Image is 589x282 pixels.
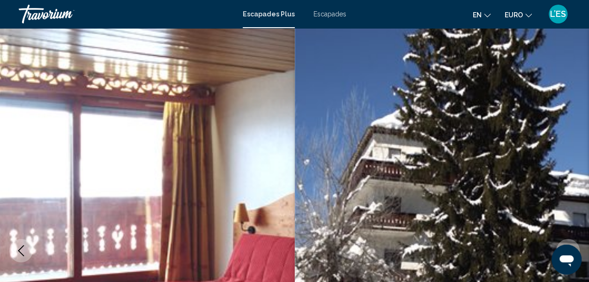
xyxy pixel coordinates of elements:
[546,4,570,24] button: Menu utilisateur
[9,239,33,262] button: Image précédente
[313,10,346,18] a: Escapades
[552,245,582,275] iframe: Bouton de lancement de la fenêtre de messagerie
[505,11,523,19] span: EURO
[550,9,566,19] span: L’ES
[473,8,491,22] button: Changer la langue
[243,10,295,18] a: Escapades Plus
[556,239,580,262] button: Image suivante
[473,11,482,19] span: en
[19,5,233,23] a: Travorium
[505,8,532,22] button: Changer de devise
